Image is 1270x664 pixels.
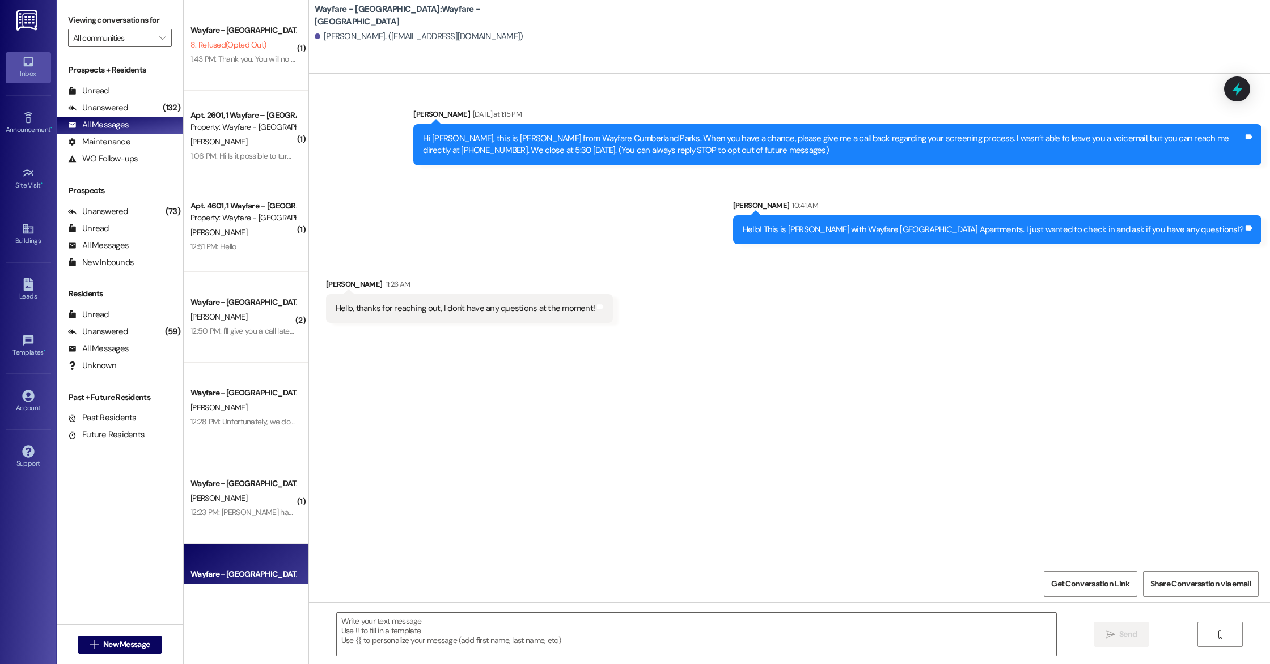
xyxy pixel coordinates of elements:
span: • [44,347,45,355]
button: Get Conversation Link [1044,571,1137,597]
div: Prospects + Residents [57,64,183,76]
div: Unread [68,223,109,235]
div: [PERSON_NAME] [326,278,613,294]
button: Share Conversation via email [1143,571,1259,597]
div: New Inbounds [68,257,134,269]
div: Wayfare - [GEOGRAPHIC_DATA] [190,568,295,580]
div: Wayfare - [GEOGRAPHIC_DATA] [190,387,295,399]
div: Past + Future Residents [57,391,183,403]
span: Share Conversation via email [1150,578,1251,590]
div: (132) [160,99,183,117]
div: 12:50 PM: I'll give you a call later on [DATE] when I get a chance thank you [190,326,427,336]
a: Buildings [6,219,51,250]
div: Unread [68,309,109,321]
a: Support [6,442,51,473]
span: [PERSON_NAME] [190,137,247,147]
div: 10:41 AM [789,199,818,211]
b: Wayfare - [GEOGRAPHIC_DATA]: Wayfare - [GEOGRAPHIC_DATA] [315,3,541,28]
span: Get Conversation Link [1051,578,1129,590]
i:  [1216,630,1224,639]
span: [PERSON_NAME] [190,312,247,322]
div: [PERSON_NAME] [413,108,1261,124]
div: Wayfare - [GEOGRAPHIC_DATA] [190,24,295,36]
div: [PERSON_NAME] [733,199,1261,215]
div: Unread [68,85,109,97]
div: Prospects [57,185,183,197]
div: 12:28 PM: Unfortunately, we do not participate in the section 8 housing program. [190,416,452,427]
div: Wayfare - [GEOGRAPHIC_DATA] [190,296,295,308]
div: Hi [PERSON_NAME], this is [PERSON_NAME] from Wayfare Cumberland Parks. When you have a chance, pl... [423,133,1243,157]
div: 11:26 AM [383,278,410,290]
input: All communities [73,29,154,47]
div: (73) [163,203,183,220]
div: Hello! This is [PERSON_NAME] with Wayfare [GEOGRAPHIC_DATA] Apartments. I just wanted to check in... [743,224,1243,236]
div: Unanswered [68,102,128,114]
div: (59) [162,323,183,340]
a: Inbox [6,52,51,83]
div: Property: Wayfare - [GEOGRAPHIC_DATA] [190,121,295,133]
a: Account [6,386,51,417]
div: Past Residents [68,412,137,424]
div: All Messages [68,343,129,355]
div: Apt. 2601, 1 Wayfare – [GEOGRAPHIC_DATA] [190,109,295,121]
div: All Messages [68,240,129,252]
div: Property: Wayfare - [GEOGRAPHIC_DATA] [190,212,295,224]
div: 1:06 PM: Hi Is it possible to turn all the sprinklers on for my unit the grass that they put down... [190,151,806,161]
div: Maintenance [68,136,130,148]
div: Unknown [68,360,116,372]
div: Hello, thanks for reaching out, I don't have any questions at the moment! [336,303,595,314]
div: All Messages [68,119,129,131]
div: Apt. 4601, 1 Wayfare – [GEOGRAPHIC_DATA] [190,200,295,212]
div: 1:43 PM: Thank you. You will no longer receive texts from this thread. Please reply with 'UNSTOP'... [190,54,725,64]
button: Send [1094,622,1149,647]
span: Send [1119,628,1137,640]
span: • [41,180,43,188]
div: WO Follow-ups [68,153,138,165]
div: 12:23 PM: [PERSON_NAME] hasn't arrived yet but my blood pressure is down and I'm feeling better. ... [190,507,686,517]
div: Wayfare - [GEOGRAPHIC_DATA] [190,478,295,490]
i:  [159,33,166,42]
span: [PERSON_NAME] [190,227,247,237]
div: 12:51 PM: Hello [190,241,236,252]
button: New Message [78,636,162,654]
div: Residents [57,288,183,300]
div: Unanswered [68,326,128,338]
i:  [90,640,99,649]
div: Future Residents [68,429,145,441]
a: Leads [6,275,51,305]
span: [PERSON_NAME] [190,584,247,594]
span: 8. Refused (Opted Out) [190,40,266,50]
i:  [1106,630,1115,639]
span: New Message [103,639,150,650]
span: [PERSON_NAME] [190,402,247,412]
a: Templates • [6,331,51,361]
div: [DATE] at 1:15 PM [470,108,522,120]
a: Site Visit • [6,164,51,194]
img: ResiDesk Logo [16,10,40,31]
span: • [50,124,52,132]
span: [PERSON_NAME] [190,493,247,503]
label: Viewing conversations for [68,11,172,29]
div: Unanswered [68,206,128,218]
div: [PERSON_NAME]. ([EMAIL_ADDRESS][DOMAIN_NAME]) [315,31,523,42]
